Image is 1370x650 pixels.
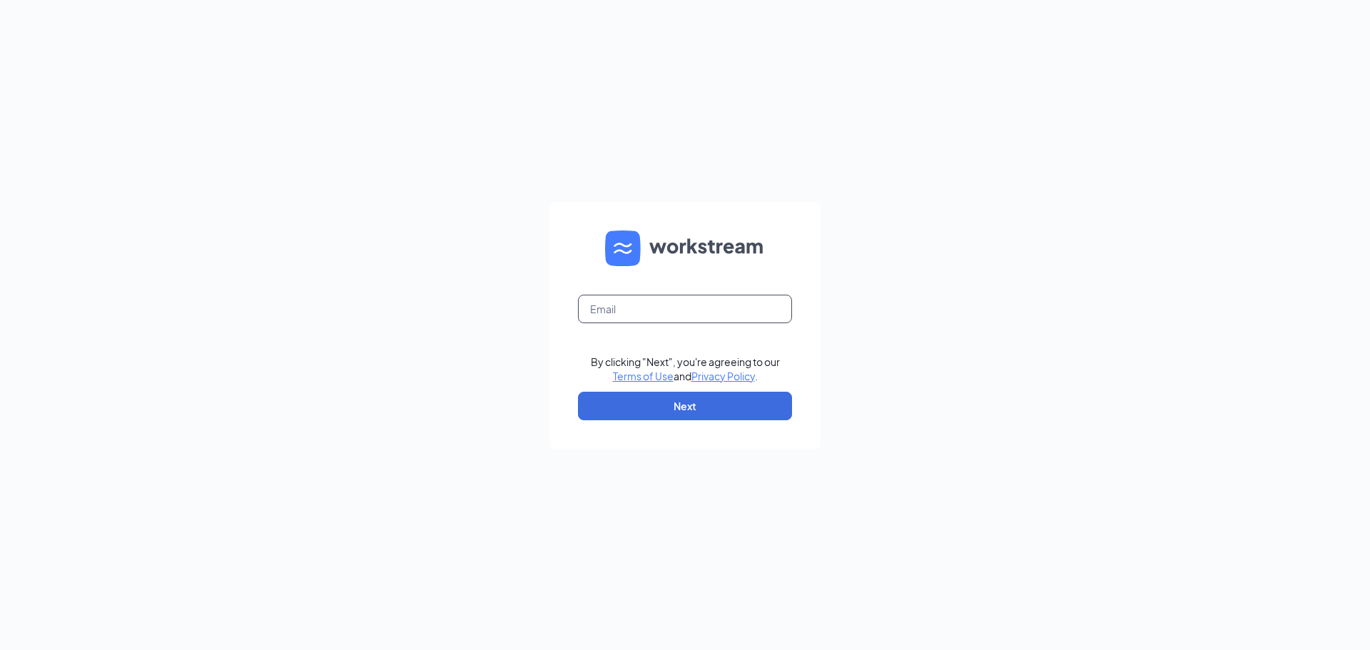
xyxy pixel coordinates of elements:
[613,370,674,382] a: Terms of Use
[691,370,755,382] a: Privacy Policy
[591,355,780,383] div: By clicking "Next", you're agreeing to our and .
[578,295,792,323] input: Email
[605,230,765,266] img: WS logo and Workstream text
[578,392,792,420] button: Next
